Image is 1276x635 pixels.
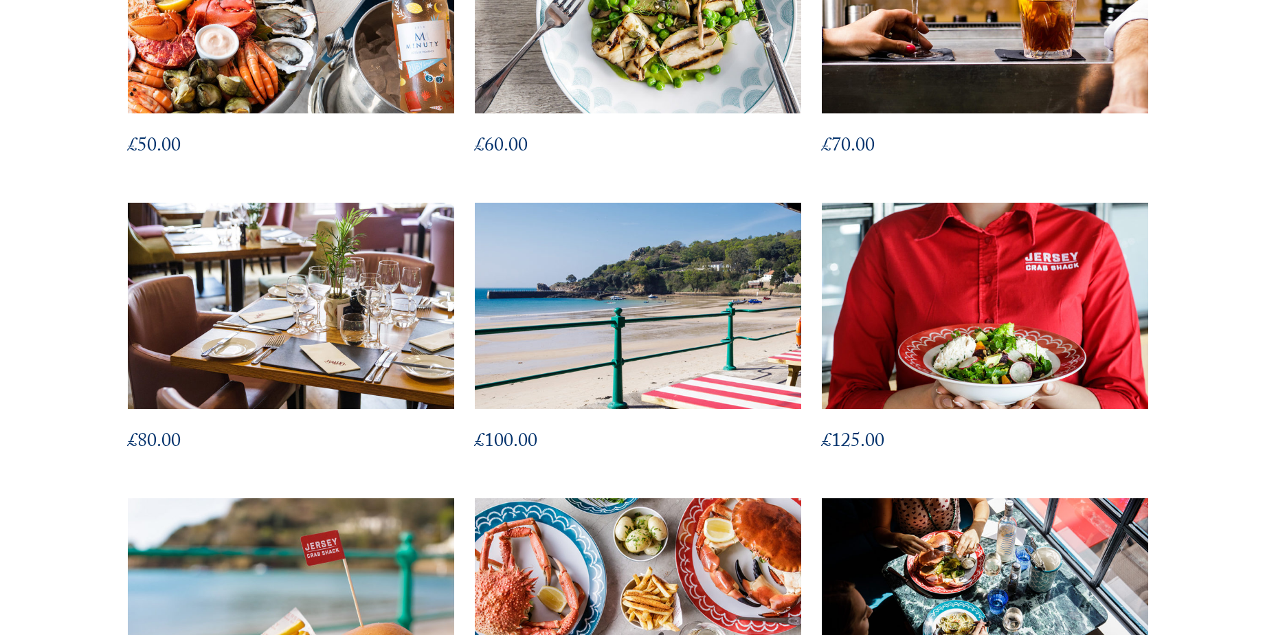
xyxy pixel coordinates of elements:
bdi: 50.00 [128,131,181,164]
a: £125.00 [822,203,1148,498]
span: £ [128,131,137,164]
span: £ [822,131,831,164]
span: £ [475,131,484,164]
span: £ [475,426,484,460]
span: £ [128,426,137,460]
span: £ [822,426,831,460]
bdi: 60.00 [475,131,528,164]
bdi: 100.00 [475,426,537,460]
bdi: 80.00 [128,426,181,460]
bdi: 70.00 [822,131,875,164]
a: £100.00 [475,203,801,498]
a: £80.00 [128,203,454,498]
bdi: 125.00 [822,426,884,460]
